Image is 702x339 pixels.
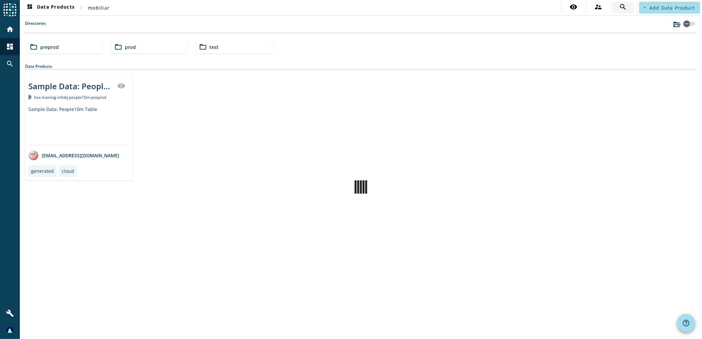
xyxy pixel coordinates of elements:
span: preprod [40,44,59,50]
div: Data Products [25,63,697,69]
mat-icon: build [6,309,14,317]
div: generated [31,168,54,174]
mat-icon: dashboard [26,4,34,12]
img: avatar [28,150,38,160]
span: test [210,44,218,50]
button: mobiliar [85,2,112,14]
div: cloud [62,168,74,174]
label: Directories [25,20,46,33]
mat-icon: search [6,60,14,68]
div: Sample Data: People10m Table [28,81,113,92]
mat-icon: dashboard [6,43,14,51]
mat-icon: folder_open [199,43,207,51]
mat-icon: help_outline [682,319,690,327]
div: [EMAIL_ADDRESS][DOMAIN_NAME] [28,150,119,160]
mat-icon: folder_open [30,43,38,51]
img: Kafka Topic: hos-training-infobj-people10m-preprod [28,95,31,99]
mat-icon: folder_open [114,43,122,51]
mat-icon: add [643,6,647,9]
span: mobiliar [88,5,110,11]
mat-icon: visibility [570,3,578,11]
mat-icon: search [619,3,627,11]
img: 51792112b3ac9edf3b507776fbf1ed2c [7,327,13,334]
img: spoud-logo.svg [3,3,17,17]
div: Sample Data: People10m Table [28,106,129,145]
mat-icon: chevron_right [77,3,85,11]
span: Add Data Product [649,5,695,11]
span: Data Products [26,4,75,12]
mat-icon: supervisor_account [595,3,603,11]
span: prod [125,44,136,50]
button: Add Data Product [639,2,700,14]
span: Kafka Topic: hos-training-infobj-people10m-preprod [34,94,106,100]
mat-icon: home [6,25,14,33]
mat-icon: visibility [117,82,125,90]
button: Data Products [23,2,77,14]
